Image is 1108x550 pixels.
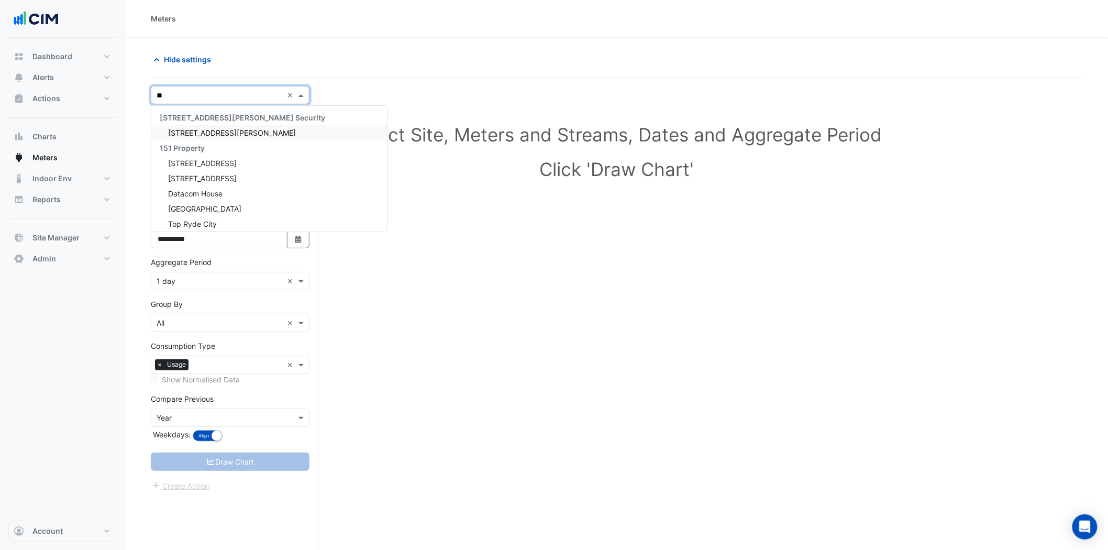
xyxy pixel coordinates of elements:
label: Weekdays: [151,429,191,440]
app-icon: Indoor Env [14,173,24,184]
app-icon: Dashboard [14,51,24,62]
span: Admin [32,254,56,264]
fa-icon: Select Date [294,235,303,244]
div: Open Intercom Messenger [1072,514,1098,540]
div: Select meters or streams to enable normalisation [151,374,309,385]
app-icon: Admin [14,254,24,264]
h1: Select Site, Meters and Streams, Dates and Aggregate Period [168,124,1066,146]
span: Account [32,526,63,536]
span: Meters [32,152,58,163]
span: Reports [32,194,61,205]
button: Indoor Env [8,168,117,189]
span: Usage [164,359,189,370]
h1: Click 'Draw Chart' [168,158,1066,180]
button: Hide settings [151,50,218,69]
app-icon: Meters [14,152,24,163]
span: Charts [32,131,57,142]
label: Aggregate Period [151,257,212,268]
app-icon: Charts [14,131,24,142]
button: Dashboard [8,46,117,67]
span: [STREET_ADDRESS][PERSON_NAME] Security [160,113,325,122]
button: Meters [8,147,117,168]
button: Reports [8,189,117,210]
span: Clear [287,90,296,101]
button: Charts [8,126,117,147]
span: Hide settings [164,54,211,65]
button: Site Manager [8,227,117,248]
span: [GEOGRAPHIC_DATA] [168,204,241,213]
ng-dropdown-panel: Options list [151,105,388,232]
span: 151 Property [160,144,205,152]
span: Datacom House [168,189,223,198]
span: [STREET_ADDRESS][PERSON_NAME] [168,128,296,137]
div: Meters [151,13,176,24]
button: Admin [8,248,117,269]
span: [STREET_ADDRESS] [168,159,237,168]
span: Clear [287,359,296,370]
app-icon: Alerts [14,72,24,83]
span: Site Manager [32,233,80,243]
label: Group By [151,299,183,310]
app-icon: Actions [14,93,24,104]
span: Clear [287,317,296,328]
span: × [155,359,164,370]
label: Show Normalised Data [162,374,240,385]
span: Top Ryde City [168,219,217,228]
span: Dashboard [32,51,72,62]
span: Alerts [32,72,54,83]
button: Account [8,521,117,542]
label: Compare Previous [151,393,214,404]
button: Actions [8,88,117,109]
button: Alerts [8,67,117,88]
app-icon: Site Manager [14,233,24,243]
label: Consumption Type [151,340,215,351]
span: [STREET_ADDRESS] [168,174,237,183]
img: Company Logo [13,8,60,29]
span: Indoor Env [32,173,72,184]
app-icon: Reports [14,194,24,205]
span: Actions [32,93,60,104]
span: Clear [287,276,296,287]
app-escalated-ticket-create-button: Please correct errors first [151,480,210,489]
